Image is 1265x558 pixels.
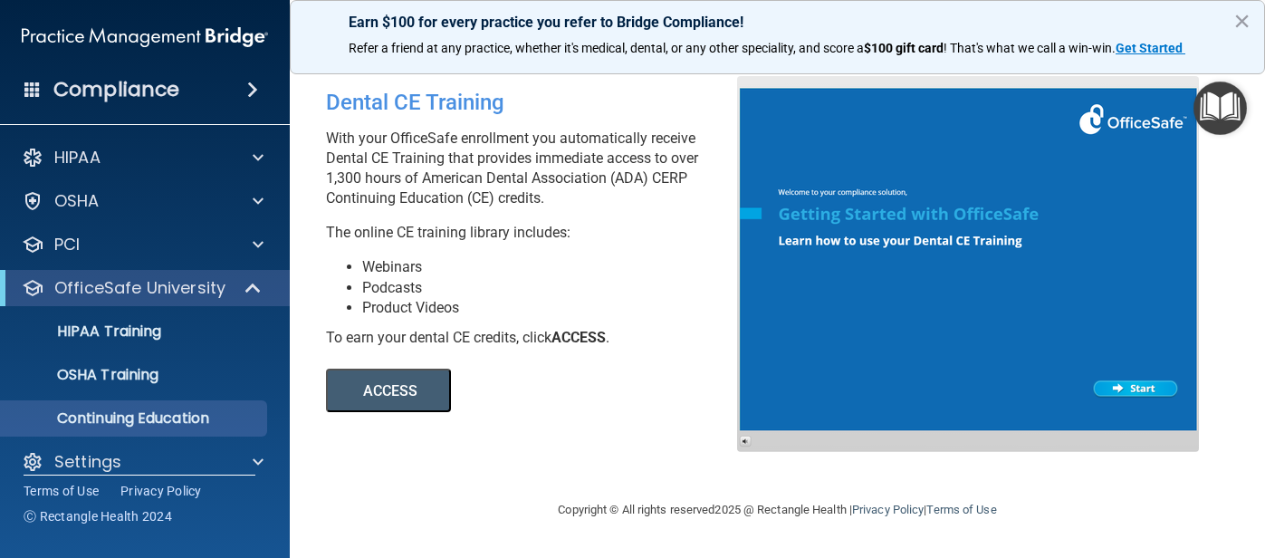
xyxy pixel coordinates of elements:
p: Earn $100 for every practice you refer to Bridge Compliance! [349,14,1206,31]
div: Dental CE Training [326,76,751,129]
p: PCI [54,234,80,255]
li: Webinars [362,257,751,277]
button: ACCESS [326,369,451,412]
img: PMB logo [22,19,268,55]
p: OfficeSafe University [54,277,225,299]
a: OSHA [22,190,264,212]
b: ACCESS [551,329,606,346]
li: Podcasts [362,278,751,298]
p: The online CE training library includes: [326,223,751,243]
a: Privacy Policy [852,503,924,516]
button: Open Resource Center [1193,82,1247,135]
span: Ⓒ Rectangle Health 2024 [24,507,172,525]
div: To earn your dental CE credits, click . [326,328,751,348]
strong: $100 gift card [864,41,944,55]
p: OSHA Training [12,366,158,384]
a: ACCESS [326,385,821,399]
a: Terms of Use [24,482,99,500]
p: OSHA [54,190,100,212]
div: Copyright © All rights reserved 2025 @ Rectangle Health | | [447,481,1108,539]
a: OfficeSafe University [22,277,263,299]
li: Product Videos [362,298,751,318]
p: Settings [54,451,121,473]
strong: Get Started [1116,41,1183,55]
a: PCI [22,234,264,255]
span: ! That's what we call a win-win. [944,41,1116,55]
p: HIPAA [54,147,101,168]
button: Close [1233,6,1251,35]
p: HIPAA Training [12,322,161,341]
a: HIPAA [22,147,264,168]
h4: Compliance [53,77,179,102]
a: Privacy Policy [120,482,202,500]
p: With your OfficeSafe enrollment you automatically receive Dental CE Training that provides immedi... [326,129,751,208]
p: Continuing Education [12,409,259,428]
a: Get Started [1116,41,1185,55]
span: Refer a friend at any practice, whether it's medical, dental, or any other speciality, and score a [349,41,864,55]
a: Terms of Use [926,503,996,516]
a: Settings [22,451,264,473]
